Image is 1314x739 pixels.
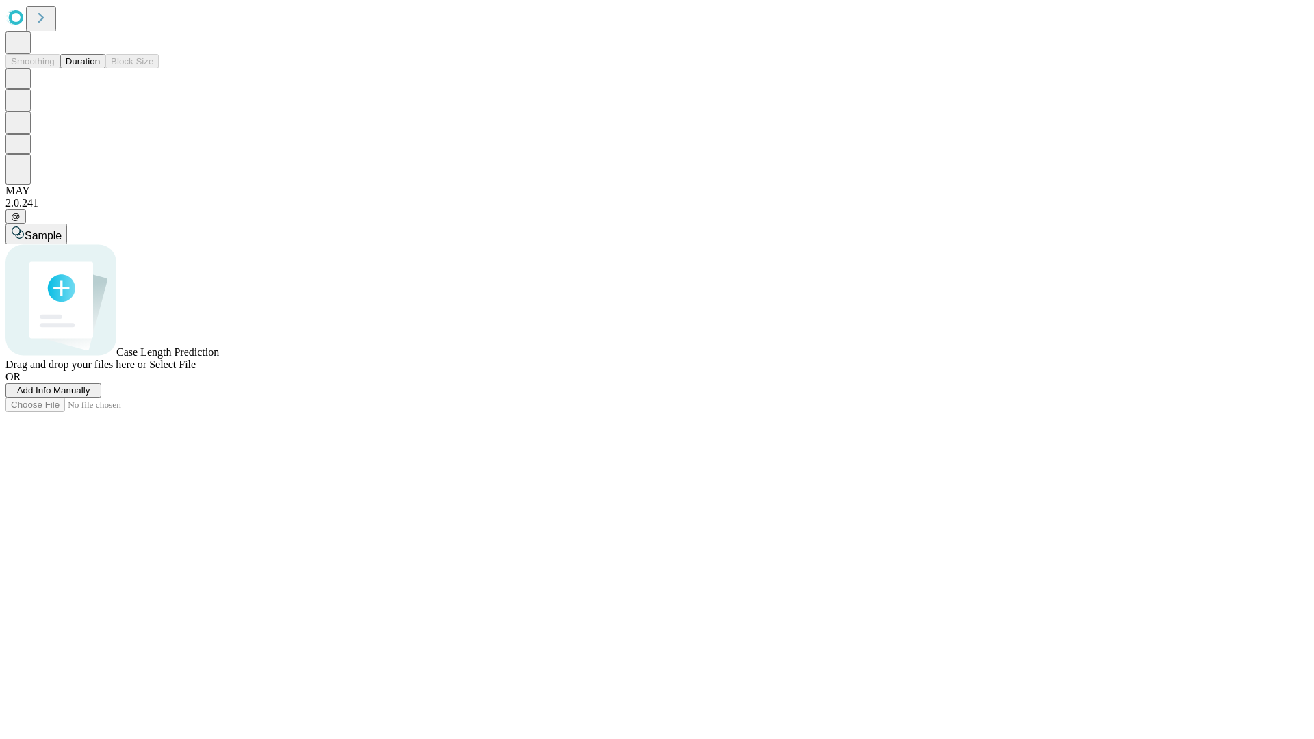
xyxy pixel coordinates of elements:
[149,359,196,370] span: Select File
[5,383,101,398] button: Add Info Manually
[116,346,219,358] span: Case Length Prediction
[5,371,21,383] span: OR
[17,385,90,396] span: Add Info Manually
[105,54,159,68] button: Block Size
[5,185,1309,197] div: MAY
[5,197,1309,209] div: 2.0.241
[5,224,67,244] button: Sample
[25,230,62,242] span: Sample
[11,211,21,222] span: @
[60,54,105,68] button: Duration
[5,359,146,370] span: Drag and drop your files here or
[5,54,60,68] button: Smoothing
[5,209,26,224] button: @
